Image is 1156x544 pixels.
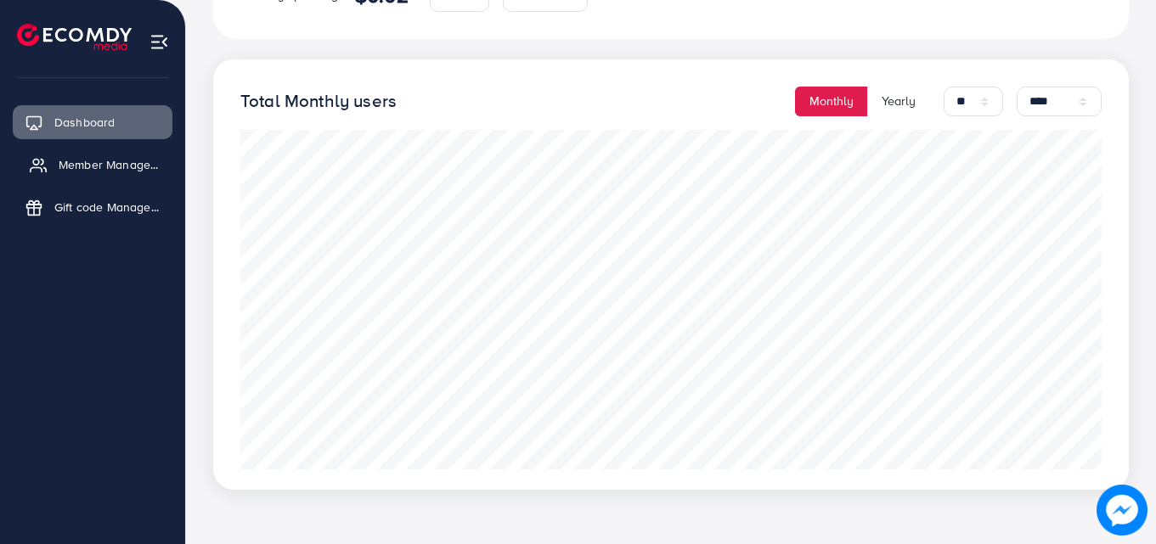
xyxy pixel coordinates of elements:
[13,190,172,224] a: Gift code Management
[240,91,397,112] h4: Total Monthly users
[54,199,160,216] span: Gift code Management
[59,156,164,173] span: Member Management
[867,87,930,116] button: Yearly
[795,87,868,116] button: Monthly
[149,32,169,52] img: menu
[1102,490,1142,530] img: image
[13,105,172,139] a: Dashboard
[17,24,132,50] img: logo
[54,114,115,131] span: Dashboard
[13,148,172,182] a: Member Management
